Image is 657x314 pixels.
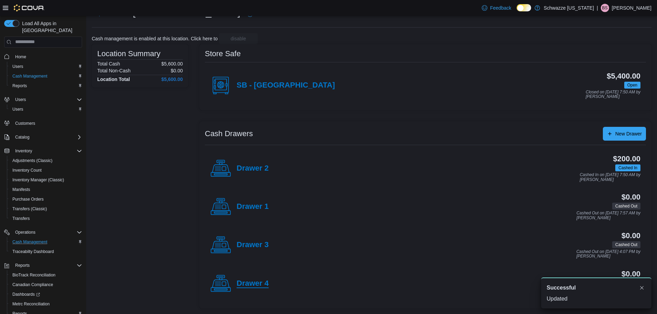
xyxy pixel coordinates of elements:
[171,68,183,73] p: $0.00
[597,4,598,12] p: |
[19,20,82,34] span: Load All Apps in [GEOGRAPHIC_DATA]
[237,241,269,250] h4: Drawer 3
[12,261,82,270] span: Reports
[15,121,35,126] span: Customers
[12,228,82,236] span: Operations
[12,147,35,155] button: Inventory
[237,279,269,288] h4: Drawer 4
[10,238,82,246] span: Cash Management
[547,295,646,303] div: Updated
[7,280,85,290] button: Canadian Compliance
[7,165,85,175] button: Inventory Count
[12,177,64,183] span: Inventory Manager (Classic)
[12,282,53,287] span: Canadian Compliance
[237,164,269,173] h4: Drawer 2
[14,4,44,11] img: Cova
[1,95,85,104] button: Users
[7,175,85,185] button: Inventory Manager (Classic)
[7,204,85,214] button: Transfers (Classic)
[544,4,594,12] p: Schwazze [US_STATE]
[627,82,637,88] span: Open
[1,132,85,142] button: Catalog
[10,238,50,246] a: Cash Management
[7,185,85,194] button: Manifests
[10,300,82,308] span: Metrc Reconciliation
[12,206,47,212] span: Transfers (Classic)
[10,214,32,223] a: Transfers
[97,50,160,58] h3: Location Summary
[601,4,609,12] div: Brianna Salero
[15,230,36,235] span: Operations
[12,187,30,192] span: Manifests
[10,185,33,194] a: Manifests
[10,176,67,184] a: Inventory Manager (Classic)
[10,247,57,256] a: Traceabilty Dashboard
[1,227,85,237] button: Operations
[97,61,120,67] h6: Total Cash
[621,270,640,278] h3: $0.00
[621,232,640,240] h3: $0.00
[7,214,85,223] button: Transfers
[580,173,640,182] p: Cashed In on [DATE] 7:50 AM by [PERSON_NAME]
[615,242,637,248] span: Cashed Out
[219,33,258,44] button: disable
[10,166,44,174] a: Inventory Count
[7,71,85,81] button: Cash Management
[7,62,85,71] button: Users
[7,270,85,280] button: BioTrack Reconciliation
[517,11,517,12] span: Dark Mode
[12,64,23,69] span: Users
[10,205,82,213] span: Transfers (Classic)
[97,68,131,73] h6: Total Non-Cash
[231,35,246,42] span: disable
[10,156,82,165] span: Adjustments (Classic)
[10,156,55,165] a: Adjustments (Classic)
[612,241,640,248] span: Cashed Out
[10,62,82,71] span: Users
[15,54,26,60] span: Home
[517,4,531,11] input: Dark Mode
[12,95,82,104] span: Users
[10,300,52,308] a: Metrc Reconciliation
[12,133,32,141] button: Catalog
[12,83,27,89] span: Reports
[12,292,40,297] span: Dashboards
[12,147,82,155] span: Inventory
[15,134,29,140] span: Catalog
[161,77,183,82] h4: $5,600.00
[12,239,47,245] span: Cash Management
[12,168,42,173] span: Inventory Count
[12,249,54,254] span: Traceabilty Dashboard
[10,176,82,184] span: Inventory Manager (Classic)
[10,72,82,80] span: Cash Management
[15,148,32,154] span: Inventory
[602,4,608,12] span: BS
[10,82,82,90] span: Reports
[7,290,85,299] a: Dashboards
[12,119,38,128] a: Customers
[615,203,637,209] span: Cashed Out
[618,165,637,171] span: Cashed In
[12,272,56,278] span: BioTrack Reconciliation
[12,216,30,221] span: Transfers
[10,281,82,289] span: Canadian Compliance
[7,156,85,165] button: Adjustments (Classic)
[490,4,511,11] span: Feedback
[10,290,82,298] span: Dashboards
[10,214,82,223] span: Transfers
[12,107,23,112] span: Users
[10,195,82,203] span: Purchase Orders
[205,130,253,138] h3: Cash Drawers
[1,52,85,62] button: Home
[97,77,130,82] h4: Location Total
[12,196,44,202] span: Purchase Orders
[92,36,218,41] p: Cash management is enabled at this location. Click here to
[15,263,30,268] span: Reports
[607,72,640,80] h3: $5,400.00
[12,73,47,79] span: Cash Management
[12,301,50,307] span: Metrc Reconciliation
[10,247,82,256] span: Traceabilty Dashboard
[576,250,640,259] p: Cashed Out on [DATE] 4:07 PM by [PERSON_NAME]
[10,281,56,289] a: Canadian Compliance
[547,284,576,292] span: Successful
